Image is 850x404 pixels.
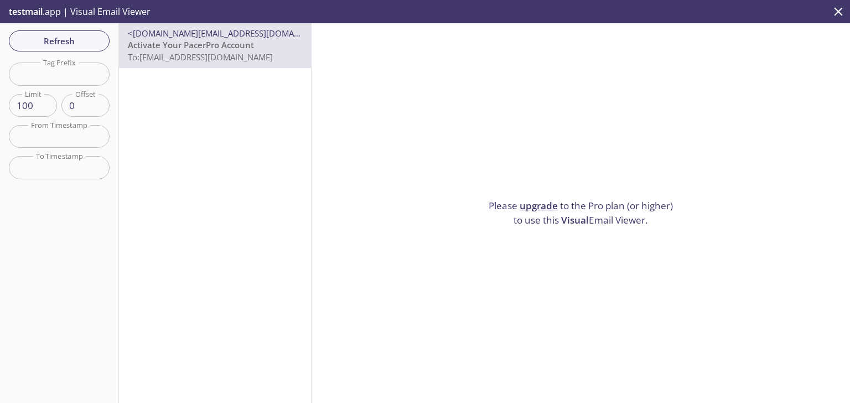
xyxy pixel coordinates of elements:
p: Please to the Pro plan (or higher) to use this Email Viewer. [484,199,678,227]
span: Activate Your PacerPro Account [128,39,254,50]
span: Refresh [18,34,101,48]
span: To: [EMAIL_ADDRESS][DOMAIN_NAME] [128,51,273,63]
span: <[DOMAIN_NAME][EMAIL_ADDRESS][DOMAIN_NAME]> [128,28,336,39]
a: upgrade [520,199,558,212]
span: testmail [9,6,43,18]
span: Visual [561,214,589,226]
div: <[DOMAIN_NAME][EMAIL_ADDRESS][DOMAIN_NAME]>Activate Your PacerPro AccountTo:[EMAIL_ADDRESS][DOMAI... [119,23,311,68]
button: Refresh [9,30,110,51]
nav: emails [119,23,311,68]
